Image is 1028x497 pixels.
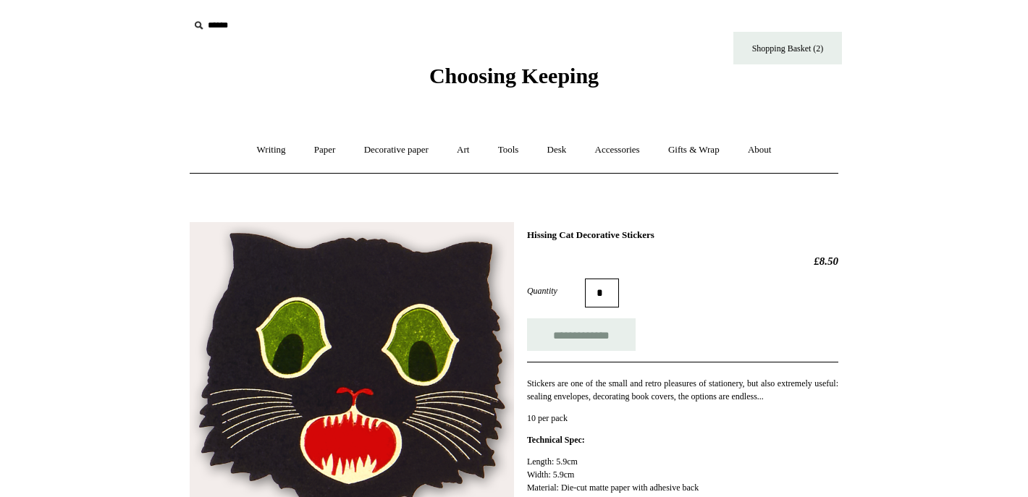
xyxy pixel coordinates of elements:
[301,131,349,169] a: Paper
[527,377,838,403] p: Stickers are one of the small and retro pleasures of stationery, but also extremely useful: seali...
[429,64,599,88] span: Choosing Keeping
[244,131,299,169] a: Writing
[444,131,482,169] a: Art
[527,255,838,268] h2: £8.50
[527,229,838,241] h1: Hissing Cat Decorative Stickers
[582,131,653,169] a: Accessories
[527,435,585,445] strong: Technical Spec:
[735,131,785,169] a: About
[527,284,585,297] label: Quantity
[485,131,532,169] a: Tools
[429,75,599,85] a: Choosing Keeping
[655,131,733,169] a: Gifts & Wrap
[351,131,442,169] a: Decorative paper
[733,32,842,64] a: Shopping Basket (2)
[527,412,838,425] p: 10 per pack
[534,131,580,169] a: Desk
